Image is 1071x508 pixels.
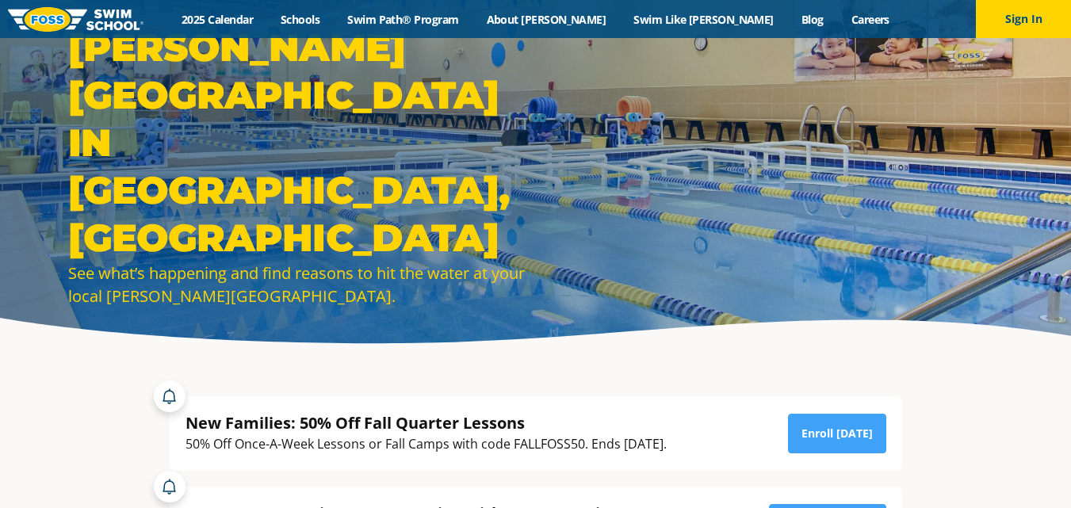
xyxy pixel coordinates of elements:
[168,12,267,27] a: 2025 Calendar
[620,12,788,27] a: Swim Like [PERSON_NAME]
[8,7,143,32] img: FOSS Swim School Logo
[334,12,472,27] a: Swim Path® Program
[186,412,667,434] div: New Families: 50% Off Fall Quarter Lessons
[787,12,837,27] a: Blog
[186,434,667,455] div: 50% Off Once-A-Week Lessons or Fall Camps with code FALLFOSS50. Ends [DATE].
[68,24,528,262] h1: [PERSON_NAME][GEOGRAPHIC_DATA] in [GEOGRAPHIC_DATA], [GEOGRAPHIC_DATA]
[788,414,886,453] a: Enroll [DATE]
[472,12,620,27] a: About [PERSON_NAME]
[837,12,903,27] a: Careers
[267,12,334,27] a: Schools
[68,262,528,307] div: See what’s happening and find reasons to hit the water at your local [PERSON_NAME][GEOGRAPHIC_DATA].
